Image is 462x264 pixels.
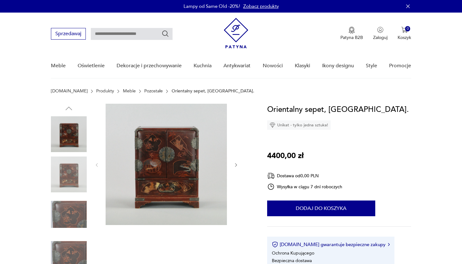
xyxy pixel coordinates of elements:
[51,196,87,232] img: Zdjęcie produktu Orientalny sepet, Japonia.
[184,3,240,9] p: Lampy od Same Old -20%!
[106,104,227,225] img: Zdjęcie produktu Orientalny sepet, Japonia.
[267,120,331,130] div: Unikat - tylko jedna sztuka!
[51,157,87,192] img: Zdjęcie produktu Orientalny sepet, Japonia.
[172,89,254,94] p: Orientalny sepet, [GEOGRAPHIC_DATA].
[162,30,169,37] button: Szukaj
[272,241,278,248] img: Ikona certyfikatu
[340,35,363,41] p: Patyna B2B
[51,89,88,94] a: [DOMAIN_NAME]
[123,89,136,94] a: Meble
[267,150,304,162] p: 4400,00 zł
[267,172,275,180] img: Ikona dostawy
[267,201,375,216] button: Dodaj do koszyka
[389,54,411,78] a: Promocje
[267,104,409,116] h1: Orientalny sepet, [GEOGRAPHIC_DATA].
[144,89,163,94] a: Pozostałe
[243,3,279,9] a: Zobacz produkty
[398,35,411,41] p: Koszyk
[366,54,377,78] a: Style
[272,258,312,264] li: Bezpieczna dostawa
[373,35,388,41] p: Zaloguj
[223,54,250,78] a: Antykwariat
[322,54,354,78] a: Ikony designu
[263,54,283,78] a: Nowości
[51,116,87,152] img: Zdjęcie produktu Orientalny sepet, Japonia.
[270,122,275,128] img: Ikona diamentu
[405,26,410,31] div: 0
[267,183,343,190] div: Wysyłka w ciągu 7 dni roboczych
[51,28,86,40] button: Sprzedawaj
[398,27,411,41] button: 0Koszyk
[340,27,363,41] button: Patyna B2B
[388,243,390,246] img: Ikona strzałki w prawo
[349,27,355,34] img: Ikona medalu
[272,241,390,248] button: [DOMAIN_NAME] gwarantuje bezpieczne zakupy
[373,27,388,41] button: Zaloguj
[401,27,408,33] img: Ikona koszyka
[377,27,383,33] img: Ikonka użytkownika
[194,54,212,78] a: Kuchnia
[267,172,343,180] div: Dostawa od 0,00 PLN
[295,54,310,78] a: Klasyki
[224,18,248,48] img: Patyna - sklep z meblami i dekoracjami vintage
[96,89,114,94] a: Produkty
[51,54,66,78] a: Meble
[51,32,86,36] a: Sprzedawaj
[272,250,314,256] li: Ochrona Kupującego
[78,54,105,78] a: Oświetlenie
[340,27,363,41] a: Ikona medaluPatyna B2B
[117,54,182,78] a: Dekoracje i przechowywanie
